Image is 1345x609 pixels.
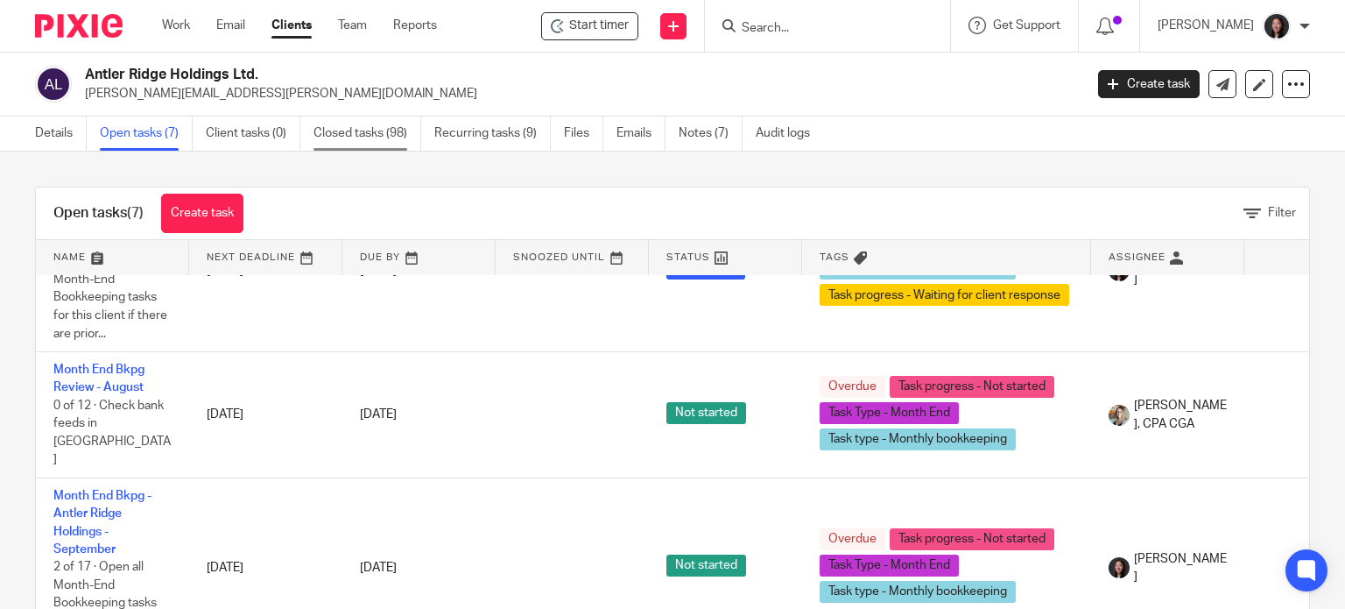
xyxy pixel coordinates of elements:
[434,117,551,151] a: Recurring tasks (9)
[1109,405,1130,426] img: Chrissy%20McGale%20Bio%20Pic%201.jpg
[666,555,746,577] span: Not started
[890,528,1054,550] span: Task progress - Not started
[85,66,875,84] h2: Antler Ridge Holdings Ltd.
[35,117,87,151] a: Details
[53,364,144,393] a: Month End Bkpg Review - August
[820,528,885,550] span: Overdue
[161,194,243,233] a: Create task
[85,85,1072,103] p: [PERSON_NAME][EMAIL_ADDRESS][PERSON_NAME][DOMAIN_NAME]
[53,255,167,339] span: 2 of 17 · Open all Month-End Bookkeeping tasks for this client if there are prior...
[271,17,312,34] a: Clients
[338,17,367,34] a: Team
[1268,207,1296,219] span: Filter
[35,14,123,38] img: Pixie
[189,352,342,478] td: [DATE]
[820,402,959,424] span: Task Type - Month End
[993,19,1060,32] span: Get Support
[216,17,245,34] a: Email
[820,284,1069,306] span: Task progress - Waiting for client response
[53,204,144,223] h1: Open tasks
[820,376,885,398] span: Overdue
[564,117,603,151] a: Files
[1098,70,1200,98] a: Create task
[820,428,1016,450] span: Task type - Monthly bookkeeping
[820,252,849,262] span: Tags
[53,400,171,466] span: 0 of 12 · Check bank feeds in [GEOGRAPHIC_DATA]
[679,117,743,151] a: Notes (7)
[313,117,421,151] a: Closed tasks (98)
[127,206,144,220] span: (7)
[1134,550,1227,586] span: [PERSON_NAME]
[666,402,746,424] span: Not started
[1263,12,1291,40] img: Lili%20square.jpg
[740,21,898,37] input: Search
[162,17,190,34] a: Work
[360,409,397,421] span: [DATE]
[1109,557,1130,578] img: Lili%20square.jpg
[53,490,151,556] a: Month End Bkpg - Antler Ridge Holdings - September
[820,555,959,577] span: Task Type - Month End
[513,252,605,262] span: Snoozed Until
[616,117,665,151] a: Emails
[100,117,193,151] a: Open tasks (7)
[35,66,72,103] img: svg%3E
[393,17,437,34] a: Reports
[666,252,710,262] span: Status
[569,17,629,35] span: Start timer
[820,581,1016,603] span: Task type - Monthly bookkeeping
[541,12,638,40] div: Antler Ridge Holdings Ltd.
[1134,397,1227,433] span: [PERSON_NAME], CPA CGA
[890,376,1054,398] span: Task progress - Not started
[360,562,397,574] span: [DATE]
[756,117,823,151] a: Audit logs
[206,117,300,151] a: Client tasks (0)
[1158,17,1254,34] p: [PERSON_NAME]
